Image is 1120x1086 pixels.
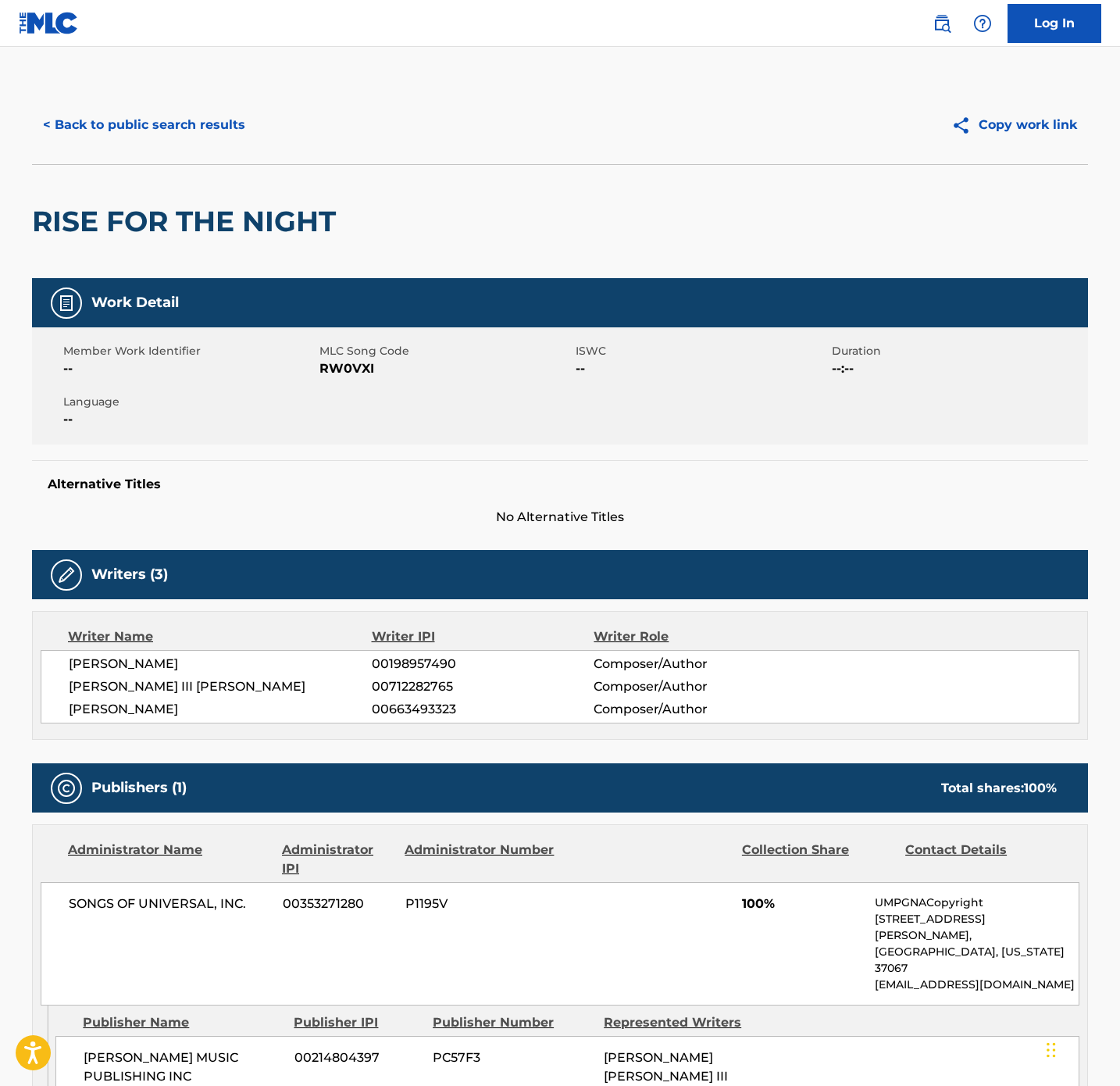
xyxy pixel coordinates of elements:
[319,343,572,359] span: MLC Song Code
[282,841,393,878] div: Administrator IPI
[69,895,271,913] span: SONGS OF UNIVERSAL, INC.
[83,1013,282,1032] div: Publisher Name
[405,895,557,913] span: P1195V
[19,12,79,34] img: MLC Logo
[63,394,316,410] span: Language
[933,14,951,33] img: search
[405,841,556,878] div: Administrator Number
[294,1048,421,1067] span: 00214804397
[832,343,1084,359] span: Duration
[372,655,594,673] span: 00198957490
[294,1013,421,1032] div: Publisher IPI
[63,410,316,429] span: --
[433,1048,592,1067] span: PC57F3
[68,841,270,878] div: Administrator Name
[91,779,187,797] h5: Publishers (1)
[594,655,796,673] span: Composer/Author
[91,294,179,312] h5: Work Detail
[576,359,828,378] span: --
[84,1048,283,1086] span: [PERSON_NAME] MUSIC PUBLISHING INC
[875,895,1079,911] p: UMPGNACopyright
[951,116,979,135] img: Copy work link
[940,105,1088,145] button: Copy work link
[32,204,344,239] h2: RISE FOR THE NIGHT
[941,779,1057,798] div: Total shares:
[594,677,796,696] span: Composer/Author
[742,841,894,878] div: Collection Share
[1024,781,1057,795] span: 100 %
[433,1013,592,1032] div: Publisher Number
[742,895,863,913] span: 100%
[594,700,796,719] span: Composer/Author
[319,359,572,378] span: RW0VXI
[1042,1011,1120,1086] iframe: Chat Widget
[69,677,372,696] span: [PERSON_NAME] III [PERSON_NAME]
[69,700,372,719] span: [PERSON_NAME]
[875,944,1079,977] p: [GEOGRAPHIC_DATA], [US_STATE] 37067
[832,359,1084,378] span: --:--
[48,477,1072,492] h5: Alternative Titles
[1008,4,1101,43] a: Log In
[91,566,168,584] h5: Writers (3)
[372,700,594,719] span: 00663493323
[63,343,316,359] span: Member Work Identifier
[594,627,796,646] div: Writer Role
[283,895,394,913] span: 00353271280
[967,8,998,39] div: Help
[372,627,594,646] div: Writer IPI
[63,359,316,378] span: --
[875,911,1079,944] p: [STREET_ADDRESS][PERSON_NAME],
[604,1013,763,1032] div: Represented Writers
[57,779,76,798] img: Publishers
[32,508,1088,527] span: No Alternative Titles
[875,977,1079,993] p: [EMAIL_ADDRESS][DOMAIN_NAME]
[905,841,1057,878] div: Contact Details
[1047,1027,1056,1073] div: Drag
[57,566,76,584] img: Writers
[68,627,372,646] div: Writer Name
[32,105,256,145] button: < Back to public search results
[926,8,958,39] a: Public Search
[57,294,76,313] img: Work Detail
[576,343,828,359] span: ISWC
[69,655,372,673] span: [PERSON_NAME]
[973,14,992,33] img: help
[372,677,594,696] span: 00712282765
